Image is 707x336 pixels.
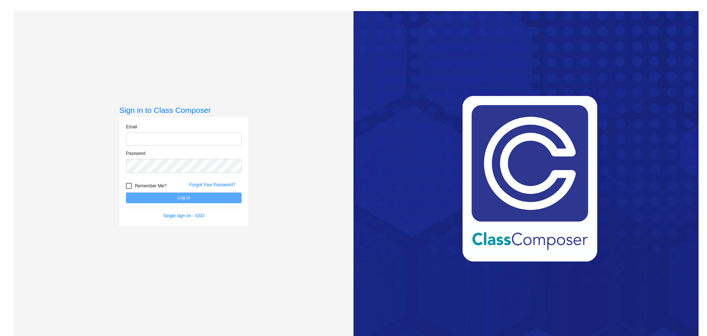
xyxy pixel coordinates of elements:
[163,213,204,218] a: Single sign on - SSO
[126,193,242,203] button: Log In
[135,181,166,190] span: Remember Me?
[119,105,248,115] h3: Sign in to Class Composer
[126,150,145,157] label: Password
[189,182,235,187] a: Forgot Your Password?
[126,124,137,130] label: Email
